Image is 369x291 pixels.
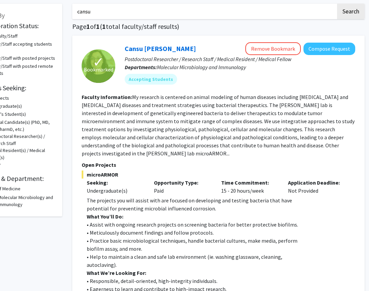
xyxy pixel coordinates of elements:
[125,64,157,70] b: Departments:
[102,22,106,31] span: 1
[82,171,355,179] span: microARMOR
[96,22,100,31] span: 1
[157,64,246,70] span: Molecular Microbiology and Immunology
[154,179,211,187] p: Opportunity Type:
[283,179,350,195] div: Not Provided
[87,237,355,245] p: • Practice basic microbiological techniques, handle bacterial cultures, make media, perform
[216,179,283,195] div: 15 - 20 hours/week
[87,179,144,187] p: Seeking:
[84,65,113,74] span: Bookmarked
[125,74,177,85] mat-chip: Accepting Students
[87,277,355,285] p: • Responsible, detail-oriented, high-integrity individuals.
[72,4,336,19] input: Search Keywords
[125,55,355,63] p: Postdoctoral Researcher / Research Staff / Medical Resident / Medical Fellow
[87,261,355,269] p: autoclaving).
[337,4,365,19] button: Search
[5,261,29,286] iframe: Chat
[82,94,355,157] fg-read-more: My research is centered on animal modeling of human diseases including [MEDICAL_DATA] and [MEDICA...
[87,213,123,220] strong: What You’ll Do:
[82,161,355,169] p: Open Projects
[87,204,355,212] p: potential for preventing microbial influenced corrosion.
[82,94,132,100] b: Faculty Information:
[87,221,355,229] p: • Assist with ongoing research projects on screening bacteria for better protective biofilms.
[125,44,196,53] a: Cansu [PERSON_NAME]
[87,229,355,237] p: • Meticulously document findings and follow protocols.
[86,22,90,31] span: 1
[288,179,345,187] p: Application Deadline:
[87,245,355,253] p: biofilm assay, and more.
[72,22,365,31] h1: Page of ( total faculty/staff results)
[93,59,104,65] span: ✓
[87,270,146,276] strong: What We’re Looking For:
[245,42,301,55] button: Remove Bookmark
[87,187,144,195] div: Undergraduate(s)
[87,196,355,204] p: The projects you will assist with are focused on developing and testing bacteria that have
[87,253,355,261] p: • Help to maintain a clean and safe lab environment (ie. washing glassware, cleaning,
[221,179,278,187] p: Time Commitment:
[303,43,355,55] button: Compose Request to Cansu Agca
[149,179,216,195] div: Paid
